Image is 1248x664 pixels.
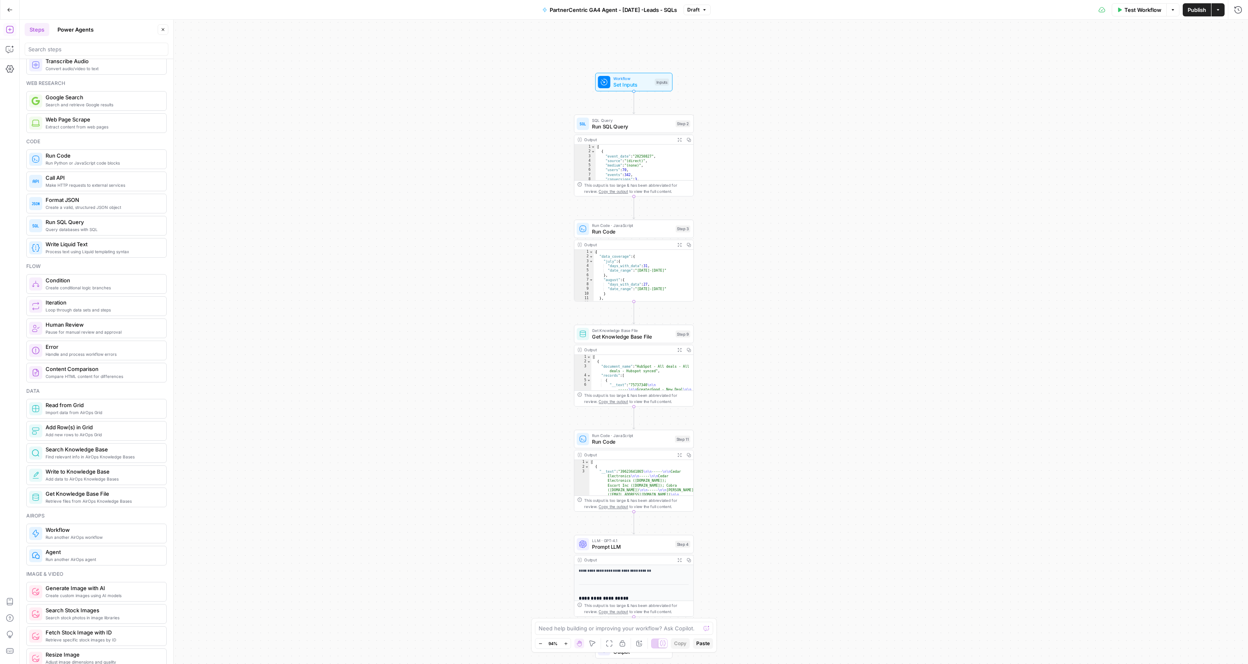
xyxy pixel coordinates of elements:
span: Google Search [46,93,160,101]
span: Output [613,648,666,656]
div: 12 [574,301,594,305]
span: Format JSON [46,196,160,204]
span: Run another AirOps agent [46,556,160,563]
span: Retrieve specific stock images by ID [46,637,160,643]
div: 2 [574,359,591,364]
div: 9 [574,287,594,291]
g: Edge from step_2 to step_3 [633,196,635,219]
span: Create a valid, structured JSON object [46,204,160,211]
div: SQL QueryRun SQL QueryStep 2Output[ { "event_date":"20250827", "source":"(direct)", "medium":"(no... [574,114,694,197]
div: Code [26,138,167,145]
span: Search and retrieve Google results [46,101,160,108]
span: LLM · GPT-4.1 [592,538,672,544]
span: Copy the output [599,504,628,509]
div: 3 [574,364,591,373]
g: Edge from step_9 to step_11 [633,406,635,429]
div: 5 [574,378,591,382]
div: 2 [574,254,594,259]
div: 2 [574,465,590,469]
span: Error [46,343,160,351]
button: Copy [671,638,690,649]
div: 10 [574,291,594,296]
div: 4 [574,158,596,163]
div: Airops [26,512,167,520]
div: 5 [574,163,596,168]
div: 3 [574,154,596,158]
span: Toggle code folding, rows 5 through 7 [587,378,591,382]
div: 6 [574,382,591,572]
span: Pause for manual review and approval [46,329,160,335]
button: Test Workflow [1112,3,1166,16]
span: Copy [674,640,686,647]
span: Transcribe Audio [46,57,160,65]
span: Toggle code folding, rows 1 through 10 [587,355,591,359]
div: Output [584,137,672,143]
span: Add data to AirOps Knowledge Bases [46,476,160,482]
span: Handle and process workflow errors [46,351,160,357]
div: 4 [574,373,591,378]
span: Copy the output [599,609,628,614]
span: Copy the output [599,399,628,404]
div: Output [584,242,672,248]
span: Add new rows to AirOps Grid [46,431,160,438]
span: Run SQL Query [46,218,160,226]
span: Toggle code folding, rows 1 through 5 [585,460,589,465]
span: Add Row(s) in Grid [46,423,160,431]
span: Run SQL Query [592,123,672,131]
span: Query databases with SQL [46,226,160,233]
span: Resize Image [46,650,160,659]
span: Set Inputs [613,81,652,89]
button: Publish [1183,3,1211,16]
span: Write Liquid Text [46,240,160,248]
span: Read from Grid [46,401,160,409]
span: Run Code · JavaScript [592,222,672,229]
span: Test Workflow [1124,6,1161,14]
span: Web Page Scrape [46,115,160,124]
div: 2 [574,149,596,154]
span: Toggle code folding, rows 2 through 10 [591,149,595,154]
span: Run Python or JavaScript code blocks [46,160,160,166]
div: Step 9 [676,330,691,337]
span: Run Code · JavaScript [592,433,672,439]
div: 6 [574,273,594,277]
span: Extract content from web pages [46,124,160,130]
div: Step 4 [675,540,691,547]
span: Toggle code folding, rows 2 through 4 [585,465,589,469]
span: Iteration [46,298,160,307]
span: Toggle code folding, rows 7 through 10 [589,277,593,282]
div: EndOutput [574,640,694,658]
span: Toggle code folding, rows 2 through 9 [587,359,591,364]
span: Toggle code folding, rows 12 through 217 [589,301,593,305]
div: 1 [574,460,590,465]
span: Process text using Liquid templating syntax [46,248,160,255]
span: Toggle code folding, rows 1 through 218 [589,250,593,254]
div: Step 3 [676,225,691,232]
div: 4 [574,263,594,268]
span: Prompt LLM [592,543,672,551]
span: Compare HTML content for differences [46,373,160,380]
span: Search stock photos in image libraries [46,614,160,621]
div: 8 [574,177,596,182]
div: This output is too large & has been abbreviated for review. to view the full content. [584,497,690,510]
span: Content Comparison [46,365,160,373]
div: This output is too large & has been abbreviated for review. to view the full content. [584,392,690,405]
div: 5 [574,268,594,273]
span: Workflow [46,526,160,534]
div: 6 [574,168,596,172]
div: Inputs [655,78,669,85]
span: Create conditional logic branches [46,284,160,291]
span: Paste [696,640,710,647]
div: This output is too large & has been abbreviated for review. to view the full content. [584,602,690,615]
span: Toggle code folding, rows 1 through 2243 [591,144,595,149]
span: Run Code [46,151,160,160]
div: Image & video [26,570,167,578]
div: Step 2 [676,120,691,127]
span: SQL Query [592,117,672,124]
div: Output [584,452,672,458]
div: Web research [26,80,167,87]
g: Edge from step_3 to step_9 [633,301,635,324]
span: Get Knowledge Base File [46,490,160,498]
div: Run Code · JavaScriptRun CodeStep 3Output{ "data_coverage":{ "july":{ "days_with_data":31, "date_... [574,220,694,302]
div: WorkflowSet InputsInputs [574,73,694,91]
div: 8 [574,282,594,287]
